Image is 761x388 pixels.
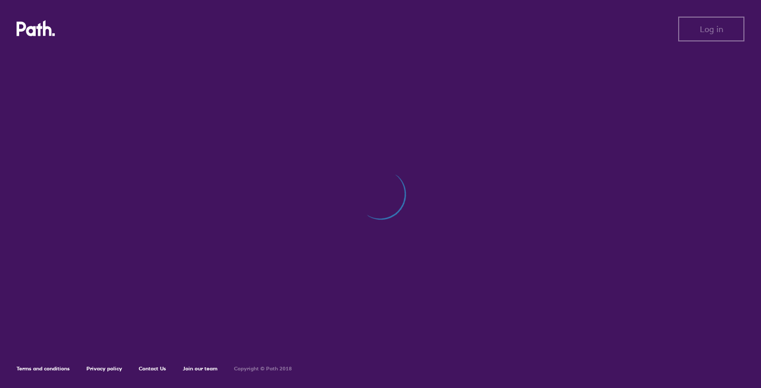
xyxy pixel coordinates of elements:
[139,365,166,372] a: Contact Us
[86,365,122,372] a: Privacy policy
[678,17,744,41] button: Log in
[17,365,70,372] a: Terms and conditions
[183,365,217,372] a: Join our team
[700,24,723,34] span: Log in
[234,366,292,372] h6: Copyright © Path 2018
